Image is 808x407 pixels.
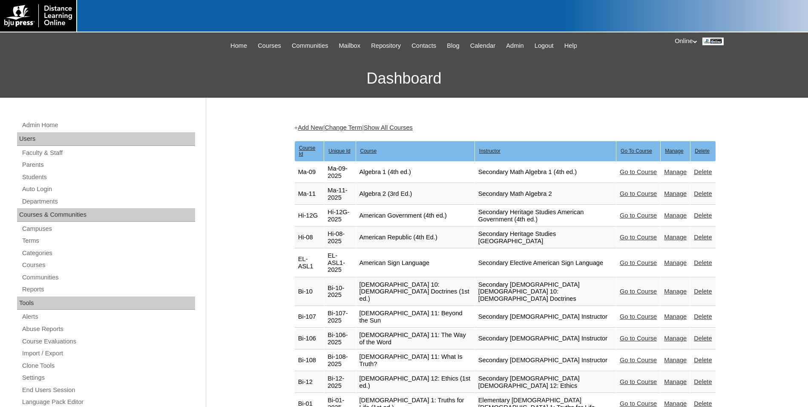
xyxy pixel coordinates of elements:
[620,190,657,197] a: Go to Course
[295,278,324,306] td: Bi-10
[694,313,712,320] a: Delete
[17,132,195,146] div: Users
[466,41,500,51] a: Calendar
[475,278,616,306] td: Secondary [DEMOGRAPHIC_DATA] [DEMOGRAPHIC_DATA] 10: [DEMOGRAPHIC_DATA] Doctrines
[21,120,195,131] a: Admin Home
[356,249,474,277] td: American Sign Language
[360,148,377,154] u: Course
[535,41,554,51] span: Logout
[475,227,616,248] td: Secondary Heritage Studies [GEOGRAPHIC_DATA]
[620,234,657,241] a: Go to Course
[694,378,712,385] a: Delete
[17,208,195,222] div: Courses & Communities
[694,212,712,219] a: Delete
[356,328,474,349] td: [DEMOGRAPHIC_DATA] 11: The Way of the Word
[21,172,195,183] a: Students
[295,306,324,328] td: Bi-107
[295,162,324,183] td: Ma-09
[324,162,355,183] td: Ma-09-2025
[664,400,687,407] a: Manage
[620,357,657,363] a: Go to Course
[21,196,195,207] a: Departments
[664,169,687,175] a: Manage
[664,259,687,266] a: Manage
[475,306,616,328] td: Secondary [DEMOGRAPHIC_DATA] Instructor
[356,278,474,306] td: [DEMOGRAPHIC_DATA] 10: [DEMOGRAPHIC_DATA] Doctrines (1st ed.)
[292,41,328,51] span: Communities
[664,212,687,219] a: Manage
[21,248,195,259] a: Categories
[295,183,324,205] td: Ma-11
[475,372,616,393] td: Secondary [DEMOGRAPHIC_DATA] [DEMOGRAPHIC_DATA] 12: Ethics
[470,41,495,51] span: Calendar
[356,350,474,371] td: [DEMOGRAPHIC_DATA] 11: What Is Truth?
[664,190,687,197] a: Manage
[295,249,324,277] td: EL-ASL1
[21,224,195,234] a: Campuses
[4,59,804,98] h3: Dashboard
[328,148,350,154] u: Unique Id
[694,288,712,295] a: Delete
[675,37,799,46] div: Online
[324,372,355,393] td: Bi-12-2025
[411,41,436,51] span: Contacts
[295,350,324,371] td: Bi-108
[356,205,474,227] td: American Government (4th ed.)
[295,205,324,227] td: Hi-12G
[506,41,524,51] span: Admin
[443,41,463,51] a: Blog
[479,148,500,154] u: Instructor
[695,148,710,154] u: Delete
[299,145,316,157] u: Course Id
[664,313,687,320] a: Manage
[620,169,657,175] a: Go to Course
[324,183,355,205] td: Ma-11-2025
[367,41,405,51] a: Repository
[447,41,459,51] span: Blog
[530,41,558,51] a: Logout
[21,235,195,246] a: Terms
[665,148,683,154] u: Manage
[21,284,195,295] a: Reports
[620,335,657,342] a: Go to Course
[694,335,712,342] a: Delete
[407,41,440,51] a: Contacts
[226,41,251,51] a: Home
[21,272,195,283] a: Communities
[694,234,712,241] a: Delete
[258,41,281,51] span: Courses
[364,124,413,131] a: Show All Courses
[694,190,712,197] a: Delete
[620,378,657,385] a: Go to Course
[620,313,657,320] a: Go to Course
[324,205,355,227] td: Hi-12G-2025
[324,328,355,349] td: Bi-106-2025
[324,306,355,328] td: Bi-107-2025
[620,259,657,266] a: Go to Course
[356,162,474,183] td: Algebra 1 (4th ed.)
[620,288,657,295] a: Go to Course
[294,123,716,132] div: + | |
[298,124,323,131] a: Add New
[325,124,362,131] a: Change Term
[324,249,355,277] td: EL-ASL1-2025
[475,205,616,227] td: Secondary Heritage Studies American Government (4th ed.)
[664,335,687,342] a: Manage
[475,350,616,371] td: Secondary [DEMOGRAPHIC_DATA] Instructor
[694,357,712,363] a: Delete
[356,372,474,393] td: [DEMOGRAPHIC_DATA] 12: Ethics (1st ed.)
[356,183,474,205] td: Algebra 2 (3rd Ed.)
[230,41,247,51] span: Home
[502,41,528,51] a: Admin
[295,372,324,393] td: Bi-12
[664,357,687,363] a: Manage
[253,41,285,51] a: Courses
[475,162,616,183] td: Secondary Math Algebra 1 (4th ed.)
[475,183,616,205] td: Secondary Math Algebra 2
[371,41,401,51] span: Repository
[324,227,355,248] td: Hi-08-2025
[475,249,616,277] td: Secondary Elective American Sign Language
[694,400,712,407] a: Delete
[21,385,195,395] a: End Users Session
[21,348,195,359] a: Import / Export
